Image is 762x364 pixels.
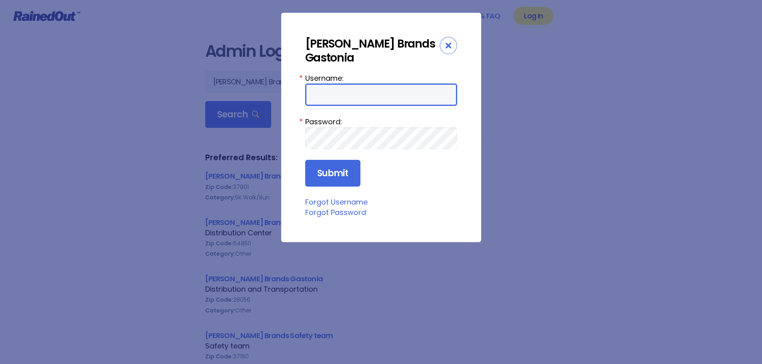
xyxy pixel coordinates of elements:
input: Submit [305,160,360,187]
div: [PERSON_NAME] Brands Gastonia [305,37,440,65]
label: Password: [305,116,457,127]
a: Forgot Username [305,197,368,207]
div: Close [440,37,457,54]
label: Username: [305,73,457,84]
a: Forgot Password [305,207,366,217]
